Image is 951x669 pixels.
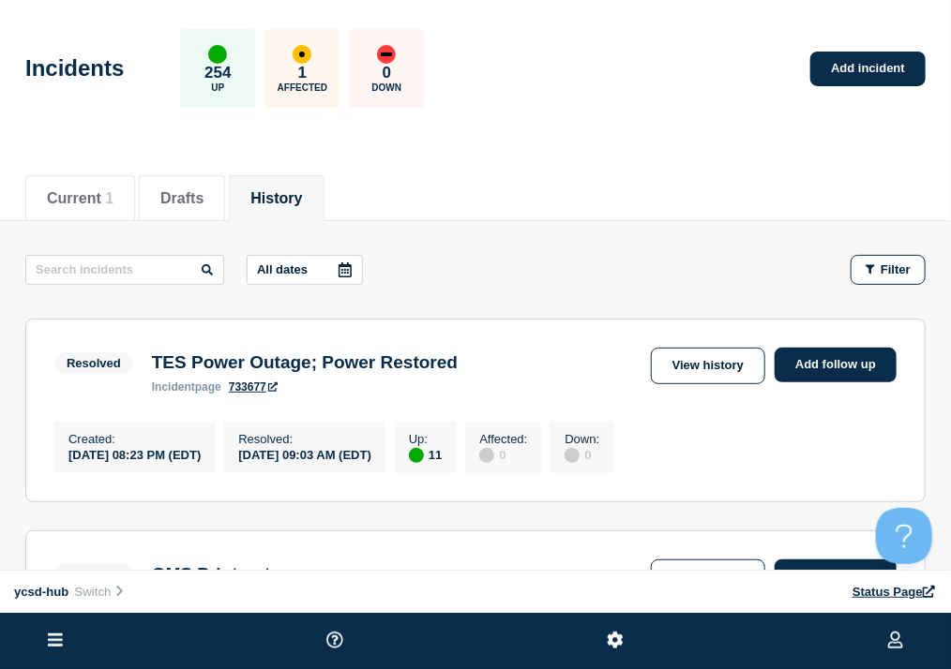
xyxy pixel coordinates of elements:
p: Affected : [479,432,527,446]
h3: TES Power Outage; Power Restored [152,352,458,373]
p: Resolved : [238,432,371,446]
button: Current 1 [47,190,113,207]
p: Up : [409,432,442,446]
p: 254 [204,64,231,82]
a: View history [651,559,765,596]
div: down [377,45,396,64]
div: 0 [479,446,527,463]
p: 0 [383,64,391,82]
p: All dates [257,262,308,276]
span: incident [152,380,195,394]
button: All dates [247,255,363,285]
a: Add follow up [775,559,897,594]
p: Affected [278,82,327,93]
div: disabled [565,448,580,463]
span: 1 [105,190,113,206]
span: Filter [881,262,911,276]
div: up [208,45,227,64]
div: 0 [565,446,599,463]
div: [DATE] 09:03 AM (EDT) [238,446,371,462]
div: up [409,448,424,463]
button: Filter [851,255,926,285]
span: Resolved [54,352,133,374]
p: page [152,380,221,394]
button: Drafts [160,190,204,207]
iframe: Help Scout Beacon - Open [876,508,932,564]
a: Add incident [810,52,926,86]
a: View history [651,348,765,384]
p: Down : [565,432,599,446]
h3: GMS Print outage [152,564,301,585]
button: Switch [68,584,131,600]
button: History [250,190,302,207]
div: [DATE] 08:23 PM (EDT) [68,446,201,462]
p: Down [372,82,402,93]
p: Up [211,82,224,93]
span: ycsd-hub [14,585,68,599]
p: 1 [298,64,307,82]
div: disabled [479,448,494,463]
div: 11 [409,446,442,463]
span: Resolved [54,564,133,586]
h1: Incidents [25,55,124,82]
p: Created : [68,432,201,446]
div: affected [293,45,311,64]
a: Add follow up [775,348,897,382]
a: 733677 [229,380,278,394]
input: Search incidents [25,255,224,285]
a: Status Page [853,585,937,599]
